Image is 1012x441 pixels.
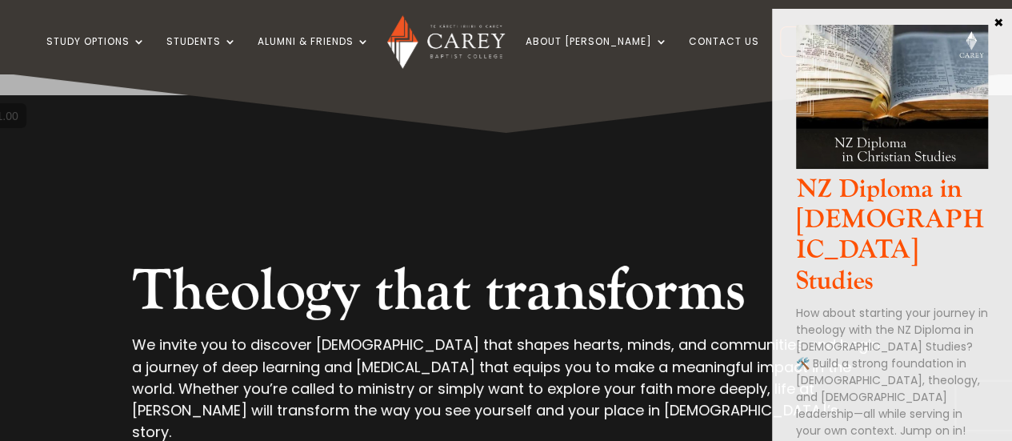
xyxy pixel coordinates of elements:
[387,15,505,69] img: Carey Baptist College
[796,25,988,169] img: NZ Dip
[258,36,370,74] a: Alumni & Friends
[526,36,668,74] a: About [PERSON_NAME]
[990,14,1006,29] button: Close
[796,174,988,306] h3: NZ Diploma in [DEMOGRAPHIC_DATA] Studies
[689,36,759,74] a: Contact Us
[166,36,237,74] a: Students
[796,155,988,174] a: NZ Dip
[132,257,880,334] h2: Theology that transforms
[796,305,988,439] p: How about starting your journey in theology with the NZ Diploma in [DEMOGRAPHIC_DATA] Studies? 🛠️...
[46,36,146,74] a: Study Options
